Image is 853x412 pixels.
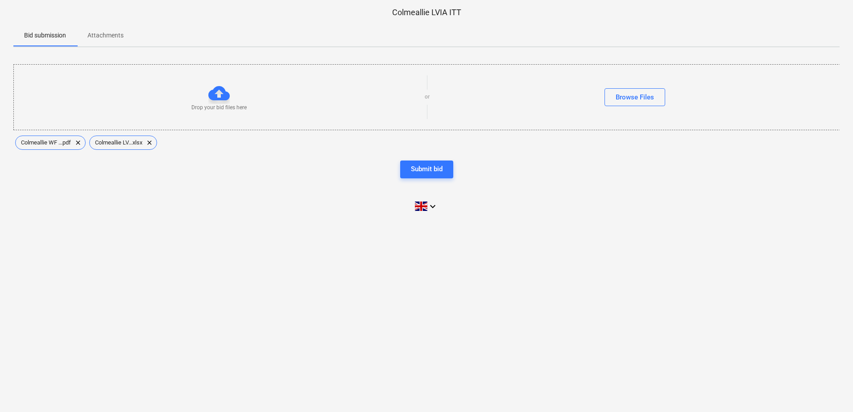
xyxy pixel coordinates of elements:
div: Submit bid [411,163,443,175]
button: Submit bid [400,161,453,178]
p: or [425,93,430,101]
p: Bid submission [24,31,66,40]
i: keyboard_arrow_down [427,201,438,212]
div: Colmeallie LV...xlsx [89,136,157,150]
div: Browse Files [616,91,654,103]
p: Attachments [87,31,124,40]
p: Colmeallie LVIA ITT [13,7,840,18]
div: Drop your bid files hereorBrowse Files [13,64,841,130]
span: clear [144,137,155,148]
span: Colmeallie WF ...pdf [16,139,76,146]
p: Drop your bid files here [191,104,247,111]
span: clear [73,137,83,148]
span: Colmeallie LV...xlsx [90,139,148,146]
div: Colmeallie WF ...pdf [15,136,86,150]
button: Browse Files [605,88,665,106]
